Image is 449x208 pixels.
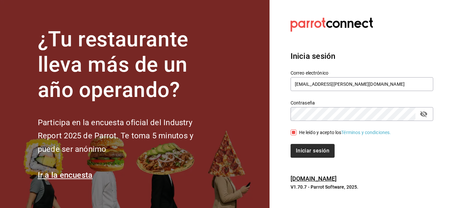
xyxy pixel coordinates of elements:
p: V1.70.7 - Parrot Software, 2025. [291,184,433,190]
h2: Participa en la encuesta oficial del Industry Report 2025 de Parrot. Te toma 5 minutos y puede se... [38,116,215,156]
label: Contraseña [291,101,433,105]
a: Términos y condiciones. [341,130,391,135]
a: [DOMAIN_NAME] [291,175,337,182]
label: Correo electrónico [291,71,433,75]
h3: Inicia sesión [291,50,433,62]
h1: ¿Tu restaurante lleva más de un año operando? [38,27,215,103]
button: passwordField [418,108,429,120]
div: He leído y acepto los [299,129,391,136]
input: Ingresa tu correo electrónico [291,77,433,91]
button: Iniciar sesión [291,144,335,158]
a: Ir a la encuesta [38,171,93,180]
